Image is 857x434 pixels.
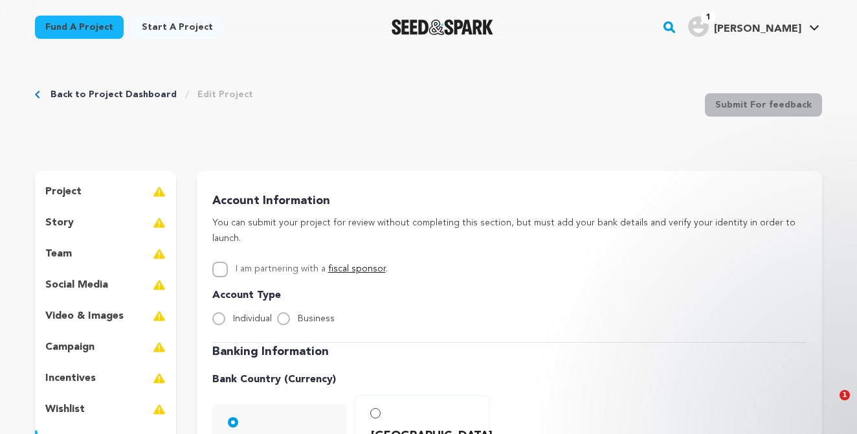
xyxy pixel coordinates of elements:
p: incentives [45,371,96,386]
p: You can submit your project for review without completing this section, but must add your bank de... [212,216,807,247]
span: 1 [840,390,850,400]
div: Breadcrumb [35,88,253,101]
div: Dan G.'s Profile [688,16,801,37]
img: warning-full.svg [153,215,166,231]
button: social media [35,275,176,295]
img: warning-full.svg [153,277,166,293]
button: Submit For feedback [705,93,822,117]
iframe: Intercom live chat [813,390,844,421]
img: warning-full.svg [153,402,166,417]
img: warning-full.svg [153,308,166,324]
button: video & images [35,306,176,326]
p: social media [45,277,108,293]
span: I am partnering with a [236,264,326,273]
p: team [45,246,72,262]
a: Fund a project [35,16,124,39]
a: Back to Project Dashboard [50,88,177,101]
span: Dan G.'s Profile [685,14,822,41]
a: Dan G.'s Profile [685,14,822,37]
span: 1 [701,11,716,24]
p: Bank Country (Currency) [212,372,807,387]
button: project [35,181,176,202]
a: Start a project [131,16,223,39]
p: Banking Information [212,343,807,361]
a: fiscal sponsor [328,264,386,273]
p: wishlist [45,402,85,417]
button: wishlist [35,399,176,420]
p: story [45,215,74,231]
p: video & images [45,308,124,324]
a: Seed&Spark Homepage [392,19,493,35]
img: user.png [688,16,709,37]
span: [PERSON_NAME] [714,24,801,34]
p: project [45,184,82,200]
img: warning-full.svg [153,339,166,355]
label: . [236,264,388,273]
p: Account Information [212,192,807,211]
span: Individual [233,314,272,323]
img: warning-full.svg [153,371,166,386]
img: warning-full.svg [153,246,166,262]
img: Seed&Spark Logo Dark Mode [392,19,493,35]
span: Business [298,314,335,323]
button: story [35,212,176,233]
button: campaign [35,337,176,358]
button: incentives [35,368,176,389]
button: team [35,244,176,264]
p: campaign [45,339,95,355]
img: warning-full.svg [153,184,166,200]
a: Edit Project [197,88,253,101]
p: Account Type [212,288,807,303]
